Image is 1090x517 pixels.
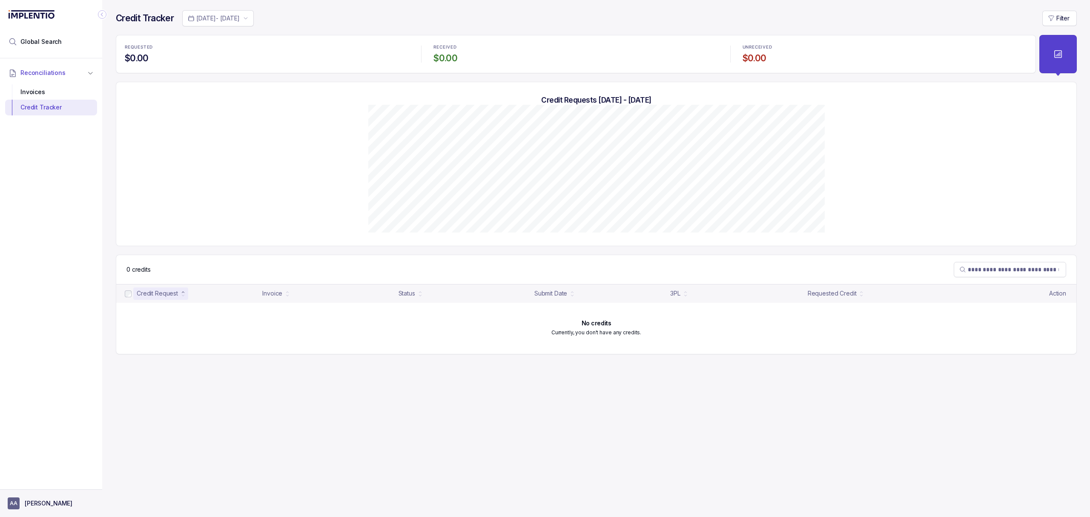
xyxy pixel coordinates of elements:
div: Credit Request [137,289,178,298]
p: Action [1049,289,1066,298]
div: Invoices [12,84,90,100]
p: REQUESTED [125,45,153,50]
div: Status [399,289,415,298]
nav: Table Control [116,255,1076,284]
h4: $0.00 [125,52,409,64]
div: Credit Tracker [12,100,90,115]
p: Currently, you don't have any credits. [551,328,641,337]
li: Statistic REQUESTED [120,39,414,69]
p: UNRECEIVED [743,45,772,50]
div: Submit Date [534,289,567,298]
span: Global Search [20,37,62,46]
h6: No credits [582,320,611,327]
span: Reconciliations [20,69,66,77]
input: checkbox-checkbox-all [125,290,132,297]
li: Statistic UNRECEIVED [737,39,1032,69]
h4: Credit Tracker [116,12,174,24]
p: Filter [1056,14,1070,23]
div: Invoice [262,289,282,298]
li: Statistic RECEIVED [428,39,723,69]
h4: $0.00 [743,52,1027,64]
p: 0 credits [126,265,151,274]
p: [DATE] - [DATE] [196,14,240,23]
button: Filter [1042,11,1077,26]
div: Requested Credit [808,289,857,298]
div: 3PL [670,289,680,298]
span: User initials [8,497,20,509]
p: [PERSON_NAME] [25,499,72,508]
h4: $0.00 [433,52,718,64]
search: Date Range Picker [188,14,240,23]
button: Date Range Picker [182,10,254,26]
h5: Credit Requests [DATE] - [DATE] [130,95,1063,105]
ul: Statistic Highlights [116,35,1036,73]
button: User initials[PERSON_NAME] [8,497,95,509]
p: RECEIVED [433,45,456,50]
search: Table Search Bar [954,262,1066,277]
div: Reconciliations [5,83,97,117]
div: Remaining page entries [126,265,151,274]
button: Reconciliations [5,63,97,82]
div: Collapse Icon [97,9,107,20]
